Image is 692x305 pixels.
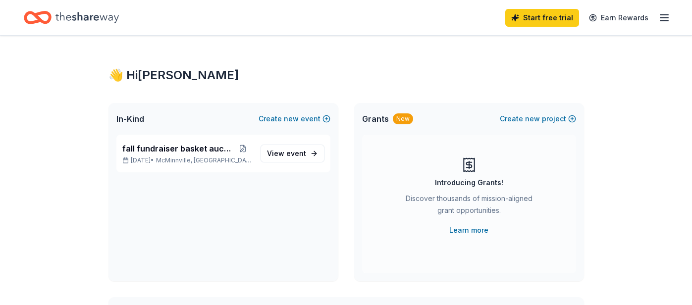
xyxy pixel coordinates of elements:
span: event [286,149,306,157]
span: Grants [362,113,389,125]
a: Learn more [449,224,488,236]
span: In-Kind [116,113,144,125]
p: [DATE] • [122,156,253,164]
span: new [284,113,299,125]
span: new [525,113,540,125]
span: fall fundraiser basket auction [122,143,234,154]
span: View [267,148,306,159]
span: McMinnville, [GEOGRAPHIC_DATA] [156,156,252,164]
a: Start free trial [505,9,579,27]
a: Earn Rewards [583,9,654,27]
div: New [393,113,413,124]
button: Createnewevent [259,113,330,125]
a: Home [24,6,119,29]
div: 👋 Hi [PERSON_NAME] [108,67,584,83]
div: Discover thousands of mission-aligned grant opportunities. [402,193,536,220]
a: View event [261,145,324,162]
div: Introducing Grants! [435,177,503,189]
button: Createnewproject [500,113,576,125]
